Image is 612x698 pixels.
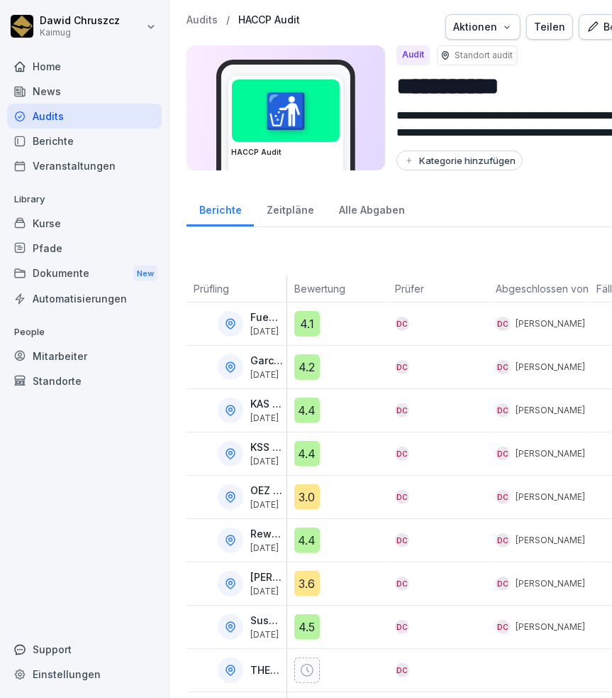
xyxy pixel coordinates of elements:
div: DC [395,577,409,591]
div: 4.4 [294,441,320,467]
p: Abgeschlossen von [496,281,582,296]
a: Zeitpläne [254,190,326,227]
p: KSS RESTAURANT [250,442,284,454]
p: Kaimug [40,28,120,38]
a: Home [7,54,162,79]
div: DC [496,533,510,547]
div: DC [496,577,510,591]
div: Aktionen [453,19,513,35]
p: Bewertung [294,281,381,296]
button: Aktionen [445,14,521,40]
p: Prüfling [194,281,279,296]
a: Audits [187,14,218,26]
div: DC [496,403,510,418]
div: DC [395,663,409,677]
p: [DATE] [250,370,284,380]
div: 3.0 [294,484,320,510]
p: [PERSON_NAME] [516,404,585,417]
a: Berichte [187,190,254,227]
div: 4.2 [294,354,320,380]
button: Teilen [526,14,573,40]
button: Kategorie hinzufügen [396,151,523,170]
a: Mitarbeiter [7,344,162,369]
p: Rewe Balanstraße [250,528,284,540]
p: [PERSON_NAME] [516,534,585,547]
div: DC [395,490,409,504]
p: KAS RESTAURANT [250,398,284,410]
a: Audits [7,104,162,129]
div: 🚮 [232,80,340,142]
div: 4.4 [294,528,320,553]
a: Standorte [7,369,162,393]
p: [DATE] [250,543,284,553]
div: DC [496,360,510,374]
p: [PERSON_NAME] [516,361,585,373]
p: [DATE] [250,413,284,423]
p: / [226,14,230,26]
div: DC [395,360,409,374]
p: THEGA Restaurant THERME [250,665,284,677]
div: DC [496,620,510,634]
a: Kurse [7,211,162,236]
p: People [7,321,162,344]
div: Teilen [534,19,565,35]
p: [DATE] [250,327,284,337]
div: 4.4 [294,398,320,423]
div: New [133,266,157,282]
div: Dokumente [7,261,162,287]
p: Dawid Chruszcz [40,15,120,27]
a: Berichte [7,129,162,153]
p: Library [7,188,162,211]
div: 4.1 [294,311,320,337]
p: [PERSON_NAME] [516,621,585,633]
div: DC [496,317,510,331]
p: Sushi Tomo 5H RESTAURANT [250,615,284,627]
div: Support [7,637,162,662]
div: 3.6 [294,571,320,596]
p: [DATE] [250,500,284,510]
a: DokumenteNew [7,261,162,287]
div: DC [496,447,510,461]
p: [PERSON_NAME] [516,577,585,590]
h3: HACCP Audit [231,147,340,158]
p: [DATE] [250,630,284,640]
a: Einstellungen [7,662,162,687]
p: Garching RESTAURANT [250,355,284,367]
a: Alle Abgaben [326,190,417,227]
p: [DATE] [250,457,284,467]
div: DC [395,620,409,634]
a: Automatisierungen [7,286,162,311]
div: Kategorie hinzufügen [404,155,516,166]
p: [PERSON_NAME] [250,572,284,584]
div: DC [395,403,409,418]
p: Standort audit [455,49,513,62]
p: [PERSON_NAME] [516,447,585,460]
div: News [7,79,162,104]
a: Pfade [7,236,162,261]
a: Veranstaltungen [7,153,162,178]
p: [PERSON_NAME] [516,317,585,330]
th: Prüfer [388,276,489,302]
div: DC [395,447,409,461]
div: 4.5 [294,614,320,640]
div: DC [496,490,510,504]
p: [DATE] [250,587,284,596]
a: HACCP Audit [238,14,300,26]
p: OEZ RESTAURANT [250,485,284,497]
div: DC [395,317,409,331]
div: DC [395,533,409,547]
